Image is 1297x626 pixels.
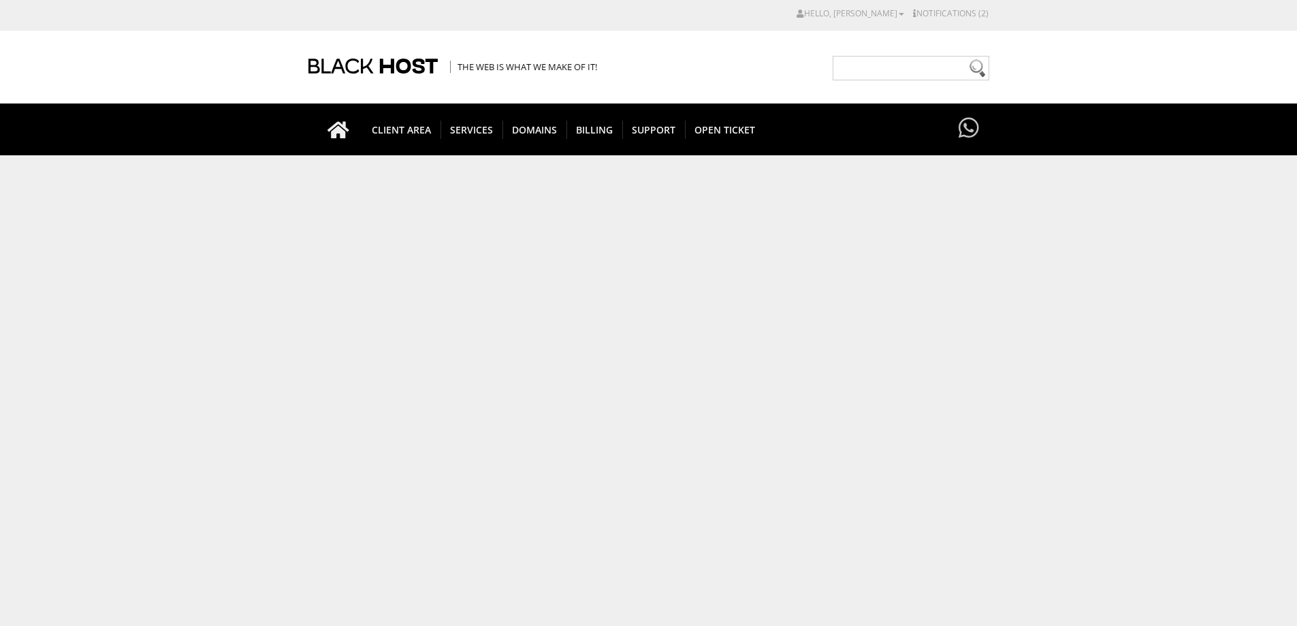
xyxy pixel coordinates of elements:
[797,7,904,19] a: Hello, [PERSON_NAME]
[566,104,623,155] a: Billing
[566,121,623,139] span: Billing
[685,121,765,139] span: Open Ticket
[450,61,597,73] span: The Web is what we make of it!
[441,104,503,155] a: SERVICES
[362,121,441,139] span: CLIENT AREA
[622,121,686,139] span: Support
[833,56,989,80] input: Need help?
[362,104,441,155] a: CLIENT AREA
[685,104,765,155] a: Open Ticket
[314,104,363,155] a: Go to homepage
[441,121,503,139] span: SERVICES
[955,104,982,154] a: Have questions?
[502,104,567,155] a: Domains
[913,7,989,19] a: Notifications
[622,104,686,155] a: Support
[502,121,567,139] span: Domains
